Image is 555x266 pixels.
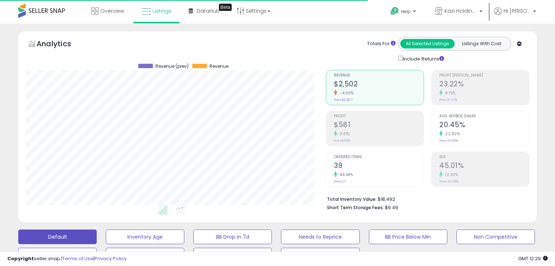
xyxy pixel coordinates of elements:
[439,138,458,143] small: Prev: 16.65%
[334,98,352,102] small: Prev: $2,607
[494,7,536,24] a: Hi [PERSON_NAME]
[334,74,424,78] span: Revenue
[518,255,548,262] span: 2025-09-15 12:29 GMT
[209,64,228,69] span: Revenue
[334,155,424,159] span: Ordered Items
[36,39,85,51] h5: Analytics
[193,230,272,244] button: BB Drop in 7d
[197,7,220,15] span: DataHub
[443,172,458,177] small: 12.30%
[439,179,459,184] small: Prev: 40.08%
[369,230,447,244] button: BB Price Below Min
[281,230,359,244] button: Needs to Reprice
[385,204,398,211] span: $9.49
[327,204,384,211] b: Short Term Storage Fees:
[100,7,124,15] span: Overview
[504,7,531,15] span: Hi [PERSON_NAME]
[443,90,456,96] small: 8.15%
[439,114,529,118] span: Avg. Buybox Share
[439,155,529,159] span: ROI
[106,248,184,262] button: Selling @ Max
[7,255,34,262] strong: Copyright
[439,98,457,102] small: Prev: 21.47%
[106,230,184,244] button: Inventory Age
[400,39,455,48] button: All Selected Listings
[18,248,97,262] button: Top Sellers
[439,121,529,130] h2: 20.45%
[456,230,535,244] button: Non Competitive
[337,131,350,137] small: 3.81%
[281,248,359,262] button: 30 Day Decrease
[401,8,411,15] span: Help
[439,74,529,78] span: Profit [PERSON_NAME]
[454,39,509,48] button: Listings With Cost
[367,40,396,47] div: Totals For
[334,179,346,184] small: Prev: 27
[334,138,350,143] small: Prev: $560
[95,255,127,262] a: Privacy Policy
[62,255,93,262] a: Terms of Use
[337,90,354,96] small: -4.00%
[7,255,127,262] div: seller snap | |
[390,7,399,16] i: Get Help
[327,194,524,203] li: $18,492
[444,7,477,15] span: Kazi Holdings
[337,172,353,177] small: 44.44%
[439,161,529,171] h2: 45.01%
[155,64,189,69] span: Revenue (prev)
[334,121,424,130] h2: $581
[334,80,424,90] h2: $2,502
[393,54,453,63] div: Include Returns
[334,114,424,118] span: Profit
[334,161,424,171] h2: 39
[193,248,272,262] button: Items Being Repriced
[18,230,97,244] button: Default
[153,7,171,15] span: Listings
[327,196,377,202] b: Total Inventory Value:
[219,4,232,11] div: Tooltip anchor
[443,131,460,137] small: 22.82%
[385,1,423,24] a: Help
[439,80,529,90] h2: 23.22%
